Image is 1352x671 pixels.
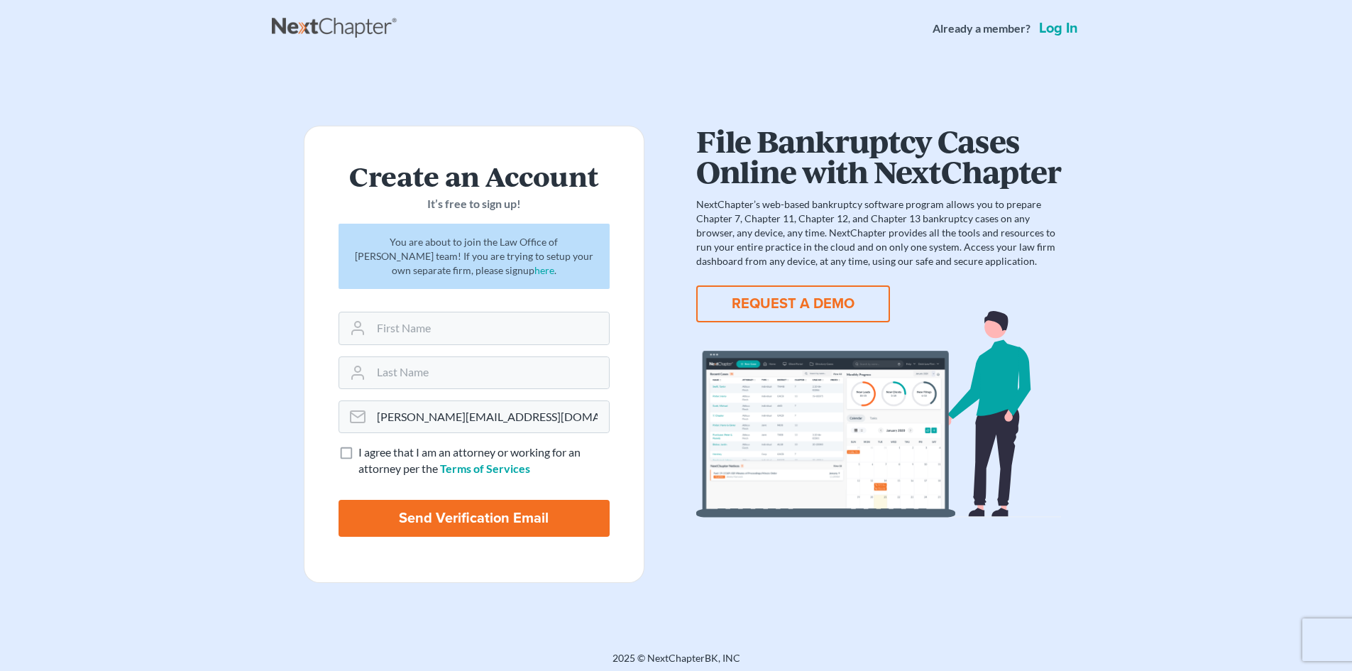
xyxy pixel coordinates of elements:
[371,401,609,432] input: Email Address
[696,311,1061,518] img: dashboard-867a026336fddd4d87f0941869007d5e2a59e2bc3a7d80a2916e9f42c0117099.svg
[339,224,610,289] div: You are about to join the Law Office of [PERSON_NAME] team! If you are trying to setup your own s...
[339,500,610,537] input: Send Verification Email
[358,445,581,475] span: I agree that I am an attorney or working for an attorney per the
[696,285,890,322] button: REQUEST A DEMO
[440,462,530,475] a: Terms of Services
[696,197,1061,268] p: NextChapter’s web-based bankruptcy software program allows you to prepare Chapter 7, Chapter 11, ...
[371,357,609,388] input: Last Name
[339,196,610,212] p: It’s free to sign up!
[1036,21,1081,36] a: Log in
[696,126,1061,186] h1: File Bankruptcy Cases Online with NextChapter
[933,21,1031,37] strong: Already a member?
[534,264,554,276] a: here
[339,160,610,190] h2: Create an Account
[371,312,609,344] input: First Name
